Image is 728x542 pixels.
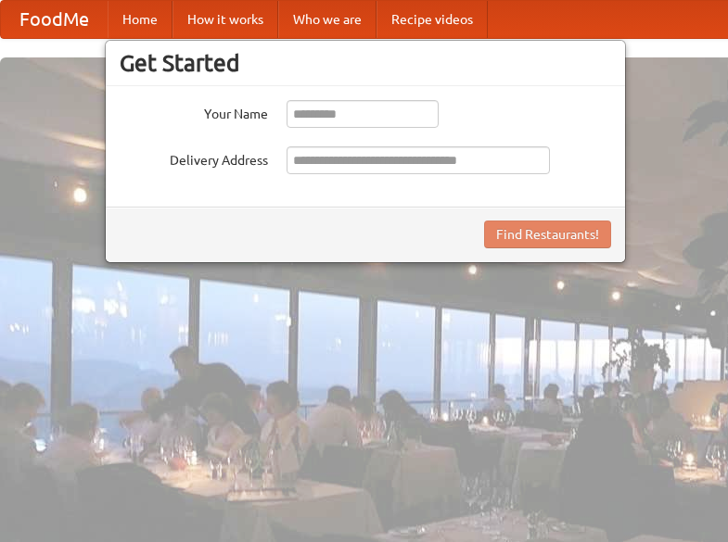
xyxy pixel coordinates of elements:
[1,1,108,38] a: FoodMe
[484,221,611,248] button: Find Restaurants!
[172,1,278,38] a: How it works
[108,1,172,38] a: Home
[278,1,377,38] a: Who we are
[120,100,268,123] label: Your Name
[120,49,611,77] h3: Get Started
[377,1,488,38] a: Recipe videos
[120,146,268,170] label: Delivery Address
